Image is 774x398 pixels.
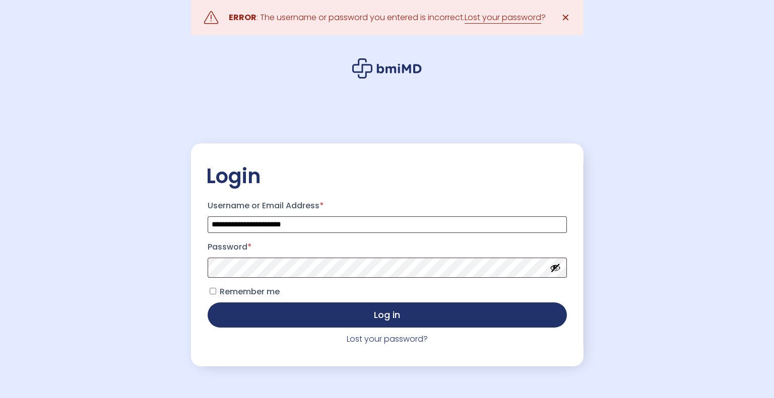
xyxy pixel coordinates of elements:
label: Username or Email Address [208,198,567,214]
span: Remember me [220,286,280,297]
h2: Login [206,164,568,189]
label: Password [208,239,567,255]
a: Lost your password [465,12,541,24]
input: Remember me [210,288,216,294]
a: ✕ [556,8,576,28]
button: Show password [550,262,561,273]
div: : The username or password you entered is incorrect. ? [229,11,546,25]
button: Log in [208,302,567,328]
strong: ERROR [229,12,256,23]
a: Lost your password? [347,333,428,345]
span: ✕ [561,11,570,25]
